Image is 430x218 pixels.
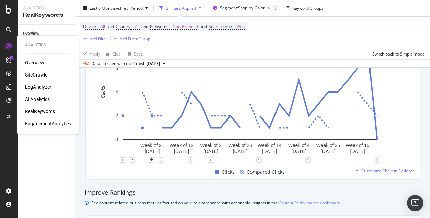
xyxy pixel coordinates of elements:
[91,61,144,67] div: Data crossed with the Crawl
[85,199,421,206] div: info banner
[147,61,160,67] span: 2025 Oct. 1st
[90,5,116,11] span: Last 6 Months
[305,157,311,163] div: 1
[369,48,425,59] button: Switch back to Simple mode
[120,36,150,41] div: Add Filter Group
[350,149,365,154] text: [DATE]
[233,149,248,154] text: [DATE]
[407,195,423,211] div: Open Intercom Messenger
[292,5,324,11] div: Keyword Groups
[83,24,96,29] span: Device
[279,199,341,206] a: Content Performance dashboard.
[23,30,39,37] div: Overview
[115,65,118,71] text: 6
[200,143,221,148] text: Week of 2
[120,157,125,163] div: 1
[222,168,235,176] span: Clicks
[91,199,341,206] div: See content-related business metrics focused on your relevant scope with actionable insights in the
[204,149,218,154] text: [DATE]
[135,22,140,31] span: All
[134,51,143,57] div: Save
[125,48,143,59] button: Save
[90,36,107,41] div: Add Filter
[25,59,44,66] a: Overview
[115,137,118,142] text: 0
[140,143,164,148] text: Week of 21
[372,51,425,57] div: Switch back to Simple mode
[173,22,198,31] span: Non-Branded
[374,157,379,163] div: 1
[321,149,336,154] text: [DATE]
[115,113,118,118] text: 2
[209,24,232,29] span: Search Type
[220,5,265,11] span: Segment: Shop-by-Color
[25,108,55,115] a: RealKeywords
[228,143,252,148] text: Week of 23
[149,157,154,163] div: plus
[23,11,69,19] div: RealKeywords
[91,41,409,160] svg: A chart.
[103,48,122,59] button: Clear
[208,157,213,163] div: 1
[80,35,107,43] button: Add Filter
[283,3,326,14] button: Keyword Groups
[345,143,369,148] text: Week of 15
[256,157,262,163] div: 1
[25,96,50,103] a: AI Analytics
[188,157,193,163] div: 1
[159,157,164,163] div: 2
[116,24,130,29] span: Country
[200,24,207,29] span: and
[25,42,71,48] div: Analytics
[355,168,414,174] a: Customize Chart in Explorer
[141,24,148,29] span: and
[262,149,277,154] text: [DATE]
[100,22,105,31] span: All
[157,3,204,14] button: 2 Filters Applied
[115,89,118,95] text: 4
[100,86,106,98] text: Clicks
[291,149,306,154] text: [DATE]
[166,5,196,11] div: 2 Filters Applied
[247,168,285,176] span: Compared Clicks
[236,22,245,31] span: Web
[112,51,122,57] div: Clear
[116,5,143,11] span: vs Prev. Period
[25,84,51,90] a: LogAnalyzer
[25,120,71,127] a: EngagementAnalytics
[258,143,282,148] text: Week of 14
[80,48,100,59] button: Apply
[170,143,194,148] text: Week of 12
[144,60,168,68] button: [DATE]
[233,24,235,29] span: =
[169,24,172,29] span: =
[107,24,114,29] span: and
[23,5,69,11] div: Analytics
[145,149,160,154] text: [DATE]
[132,24,134,29] span: =
[85,188,421,197] div: Improve Rankings
[97,24,99,29] span: =
[111,35,150,43] button: Add Filter Group
[129,157,135,163] div: 2
[90,51,100,57] div: Apply
[316,143,340,148] text: Week of 25
[361,168,414,174] span: Customize Chart in Explorer
[210,3,273,14] button: Segment:Shop-by-Color
[25,71,49,78] a: SiteCrawler
[150,24,168,29] span: Keywords
[23,30,70,37] a: Overview
[174,149,189,154] text: [DATE]
[288,143,310,148] text: Week of 4
[80,3,151,14] button: Last 6 MonthsvsPrev. Period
